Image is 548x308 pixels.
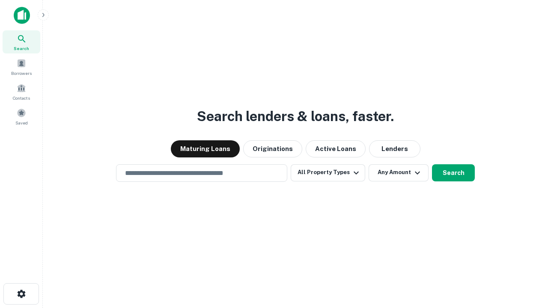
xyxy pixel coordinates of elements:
[11,70,32,77] span: Borrowers
[197,106,394,127] h3: Search lenders & loans, faster.
[14,45,29,52] span: Search
[3,30,40,53] a: Search
[243,140,302,157] button: Originations
[369,140,420,157] button: Lenders
[505,240,548,281] iframe: Chat Widget
[3,80,40,103] a: Contacts
[14,7,30,24] img: capitalize-icon.png
[369,164,429,181] button: Any Amount
[15,119,28,126] span: Saved
[171,140,240,157] button: Maturing Loans
[13,95,30,101] span: Contacts
[3,55,40,78] a: Borrowers
[432,164,475,181] button: Search
[291,164,365,181] button: All Property Types
[306,140,366,157] button: Active Loans
[3,105,40,128] a: Saved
